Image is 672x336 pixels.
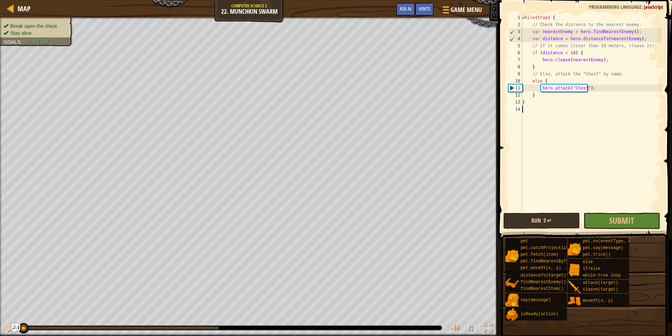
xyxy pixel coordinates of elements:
div: 13 [508,99,522,106]
div: 5 [508,42,522,49]
span: Ask AI [400,5,412,12]
span: : [20,39,23,45]
button: Ctrl + P: Pause [4,322,18,336]
div: 10 [508,77,522,85]
span: ♫ [467,323,474,333]
button: Adjust volume [448,322,462,336]
span: Success! [23,39,49,45]
img: portrait.png [568,294,581,308]
span: : [641,4,644,10]
div: 14 [508,106,522,113]
li: Stay alive. [4,30,67,37]
span: JavaScript [644,4,663,10]
span: distanceTo(target) [521,273,566,278]
div: 6 [508,49,522,56]
span: say(message) [521,298,551,303]
span: pet [521,239,528,244]
img: portrait.png [568,263,581,276]
span: pet.catchProjectile(arrow) [521,245,586,250]
img: portrait.png [505,308,519,321]
span: pet.fetch(item) [521,252,558,257]
span: pet.trick() [583,252,610,257]
span: Hints [419,5,430,12]
div: 7 [508,56,522,63]
span: Game Menu [451,5,482,14]
span: pet.moveXY(x, y) [521,266,561,270]
img: portrait.png [505,294,519,307]
span: pet.findNearestByType(type) [521,259,589,264]
span: cleave(target) [583,287,618,292]
span: pet.on(eventType, handler) [583,239,648,244]
div: 2 [508,21,522,28]
span: moveXY(x, y) [583,298,613,303]
span: Break open the chest. [10,23,58,29]
div: 3 [509,28,522,35]
span: Goals [4,39,20,45]
span: if/else [583,266,600,271]
div: 1 [508,14,522,21]
button: Game Menu [437,3,486,19]
button: Run ⇧↵ [503,213,580,229]
button: Ask AI [12,324,20,332]
span: findNearestEnemy() [521,280,566,285]
button: ♫ [466,322,478,336]
span: Programming language [589,4,641,10]
span: Stay alive. [10,30,33,36]
span: else [583,260,593,265]
img: portrait.png [505,276,519,290]
div: 9 [508,70,522,77]
div: 11 [509,85,522,92]
img: portrait.png [568,280,581,294]
img: portrait.png [568,242,581,256]
button: Toggle fullscreen [481,322,495,336]
span: Map [18,4,31,13]
div: 8 [508,63,522,70]
span: attack(target) [583,280,618,285]
span: while-true loop [583,273,621,278]
img: portrait.png [505,249,519,262]
a: Map [14,4,31,13]
span: Submit [609,215,634,226]
span: findNearestItem() [521,286,563,291]
div: 4 [509,35,522,42]
span: pet.say(message) [583,245,623,250]
button: Ask AI [396,3,415,16]
div: 12 [508,92,522,99]
li: Break open the chest. [4,23,67,30]
span: isReady(action) [521,312,558,317]
button: Submit [583,213,660,229]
